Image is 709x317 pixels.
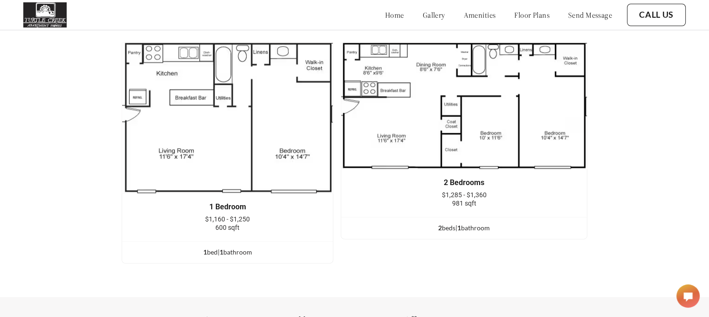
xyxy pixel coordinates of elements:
button: Call Us [627,4,686,26]
span: 981 sqft [452,200,476,207]
img: turtle_creek_logo.png [23,2,67,28]
span: 1 [457,224,461,232]
a: send message [568,10,612,20]
div: 1 Bedroom [136,203,319,211]
span: 1 [203,248,207,256]
div: 2 Bedrooms [355,179,573,187]
span: $1,285 - $1,360 [442,191,487,199]
img: example [341,42,587,169]
div: bed | bathroom [122,247,333,257]
span: 2 [438,224,442,232]
a: amenities [464,10,496,20]
div: bed s | bathroom [341,223,587,233]
span: 1 [220,248,223,256]
span: $1,160 - $1,250 [205,215,250,223]
img: example [122,42,333,193]
a: gallery [423,10,445,20]
a: Call Us [639,10,674,20]
a: home [385,10,404,20]
span: 600 sqft [215,224,240,231]
a: floor plans [514,10,550,20]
